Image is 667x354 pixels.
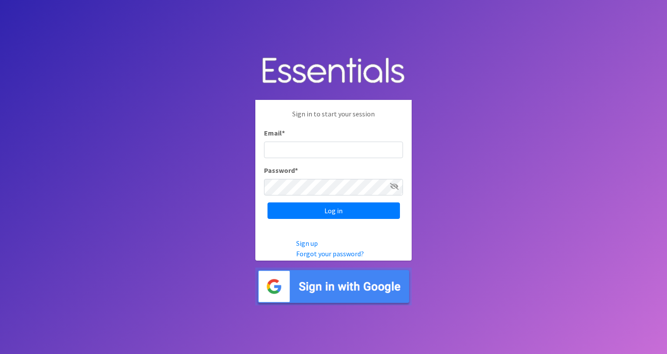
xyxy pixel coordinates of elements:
[264,128,285,138] label: Email
[255,49,412,93] img: Human Essentials
[296,249,364,258] a: Forgot your password?
[296,239,318,248] a: Sign up
[264,109,403,128] p: Sign in to start your session
[267,202,400,219] input: Log in
[295,166,298,175] abbr: required
[282,129,285,137] abbr: required
[255,268,412,305] img: Sign in with Google
[264,165,298,175] label: Password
